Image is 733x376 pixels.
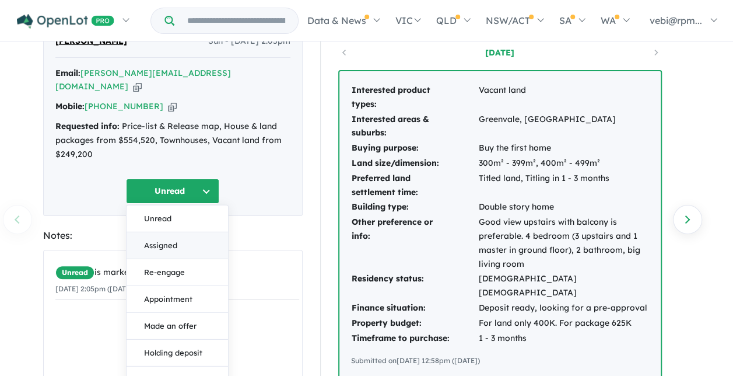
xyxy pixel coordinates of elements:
[478,215,649,271] td: Good view upstairs with balcony is preferable. 4 bedroom (3 upstairs and 1 master in ground floor...
[168,100,177,113] button: Copy
[351,271,478,301] td: Residency status:
[478,112,649,141] td: Greenvale, [GEOGRAPHIC_DATA]
[450,47,549,58] a: [DATE]
[351,141,478,156] td: Buying purpose:
[478,301,649,316] td: Deposit ready, looking for a pre-approval
[351,171,478,200] td: Preferred land settlement time:
[127,286,228,313] button: Appointment
[55,284,135,293] small: [DATE] 2:05pm ([DATE])
[127,340,228,367] button: Holding deposit
[127,313,228,340] button: Made an offer
[351,112,478,141] td: Interested areas & suburbs:
[478,200,649,215] td: Double story home
[55,120,290,161] div: Price-list & Release map, House & land packages from $554,520, Townhouses, Vacant land from $249,200
[127,232,228,259] button: Assigned
[126,179,219,204] button: Unread
[177,8,296,33] input: Try estate name, suburb, builder or developer
[351,316,478,331] td: Property budget:
[127,206,228,232] button: Unread
[351,156,478,171] td: Land size/dimension:
[478,141,649,156] td: Buy the first home
[478,171,649,200] td: Titled land, Titling in 1 - 3 months
[351,200,478,215] td: Building type:
[55,101,85,112] strong: Mobile:
[478,331,649,346] td: 1 - 3 months
[55,266,299,280] div: is marked.
[127,259,228,286] button: Re-engage
[478,83,649,112] td: Vacant land
[351,215,478,271] td: Other preference or info:
[55,68,231,92] a: [PERSON_NAME][EMAIL_ADDRESS][DOMAIN_NAME]
[133,81,142,93] button: Copy
[478,271,649,301] td: [DEMOGRAPHIC_DATA] [DEMOGRAPHIC_DATA]
[55,266,94,280] span: Unread
[351,331,478,346] td: Timeframe to purchase:
[478,316,649,331] td: For land only 400K. For package 625K
[650,15,702,26] span: vebi@rpm...
[55,121,120,131] strong: Requested info:
[351,301,478,316] td: Finance situation:
[351,83,478,112] td: Interested product types:
[478,156,649,171] td: 300m² - 399m², 400m² - 499m²
[55,68,80,78] strong: Email:
[85,101,163,112] a: [PHONE_NUMBER]
[351,355,649,367] div: Submitted on [DATE] 12:58pm ([DATE])
[17,14,114,29] img: Openlot PRO Logo White
[43,228,303,243] div: Notes:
